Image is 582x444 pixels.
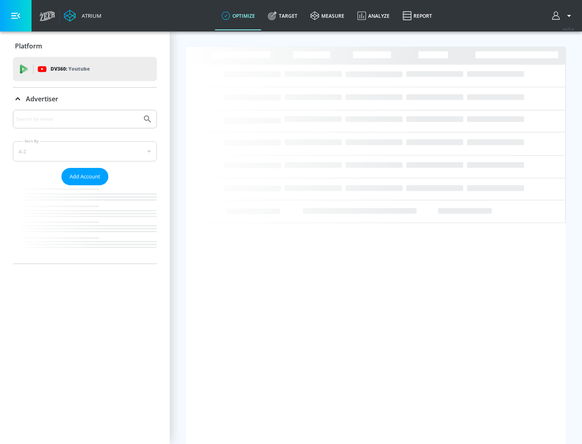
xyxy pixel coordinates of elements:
[396,1,439,30] a: Report
[51,65,90,73] p: DV360:
[261,1,304,30] a: Target
[78,12,101,19] div: Atrium
[64,10,101,22] a: Atrium
[15,42,42,50] p: Platform
[304,1,351,30] a: measure
[23,138,40,144] label: Sort By
[61,168,108,185] button: Add Account
[13,185,157,264] nav: list of Advertiser
[563,27,574,31] span: v 4.25.4
[13,110,157,264] div: Advertiser
[13,88,157,110] div: Advertiser
[16,114,139,124] input: Search by name
[70,172,100,181] span: Add Account
[13,57,157,81] div: DV360: Youtube
[13,141,157,161] div: A-Z
[68,65,90,73] p: Youtube
[13,35,157,57] div: Platform
[26,94,58,103] p: Advertiser
[215,1,261,30] a: optimize
[351,1,396,30] a: Analyze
